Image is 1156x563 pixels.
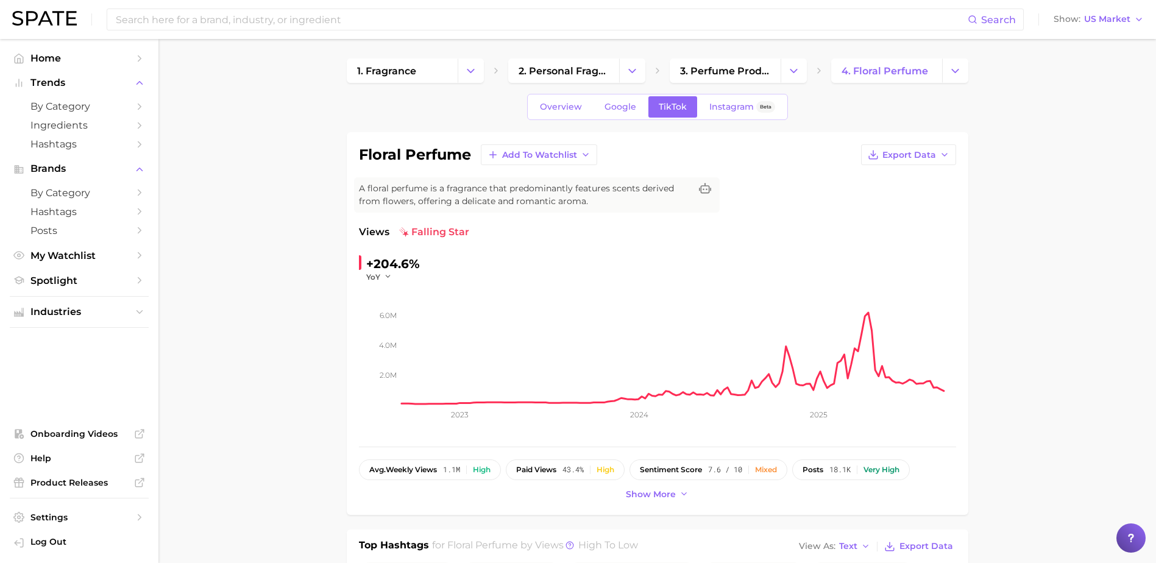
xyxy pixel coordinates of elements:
[10,135,149,154] a: Hashtags
[540,102,582,112] span: Overview
[640,466,702,474] span: sentiment score
[347,58,458,83] a: 1. fragrance
[10,116,149,135] a: Ingredients
[10,533,149,553] a: Log out. Currently logged in with e-mail fekpe@takasago.com.
[10,202,149,221] a: Hashtags
[803,466,823,474] span: posts
[10,449,149,467] a: Help
[359,182,690,208] span: A floral perfume is a fragrance that predominantly features scents derived from flowers, offering...
[626,489,676,500] span: Show more
[796,539,874,554] button: View AsText
[447,539,518,551] span: floral perfume
[578,539,638,551] span: high to low
[369,465,386,474] abbr: average
[30,453,128,464] span: Help
[458,58,484,83] button: Change Category
[30,275,128,286] span: Spotlight
[30,187,128,199] span: by Category
[792,459,910,480] button: posts18.1kVery high
[366,272,392,282] button: YoY
[829,466,851,474] span: 18.1k
[605,102,636,112] span: Google
[30,512,128,523] span: Settings
[30,163,128,174] span: Brands
[473,466,491,474] div: High
[708,466,742,474] span: 7.6 / 10
[30,77,128,88] span: Trends
[30,250,128,261] span: My Watchlist
[359,225,389,239] span: Views
[399,227,409,237] img: falling star
[981,14,1016,26] span: Search
[30,101,128,112] span: by Category
[10,508,149,526] a: Settings
[380,311,397,320] tspan: 6.0m
[359,538,429,555] h1: Top Hashtags
[10,303,149,321] button: Industries
[369,466,437,474] span: weekly views
[699,96,785,118] a: InstagramBeta
[942,58,968,83] button: Change Category
[1084,16,1130,23] span: US Market
[861,144,956,165] button: Export Data
[619,58,645,83] button: Change Category
[12,11,77,26] img: SPATE
[1051,12,1147,27] button: ShowUS Market
[115,9,968,30] input: Search here for a brand, industry, or ingredient
[831,58,942,83] a: 4. floral perfume
[30,428,128,439] span: Onboarding Videos
[359,459,501,480] button: avg.weekly views1.1mHigh
[709,102,754,112] span: Instagram
[629,459,787,480] button: sentiment score7.6 / 10Mixed
[451,410,469,419] tspan: 2023
[10,49,149,68] a: Home
[10,221,149,240] a: Posts
[623,486,692,503] button: Show more
[10,425,149,443] a: Onboarding Videos
[882,150,936,160] span: Export Data
[30,225,128,236] span: Posts
[10,246,149,265] a: My Watchlist
[680,65,770,77] span: 3. perfume products
[899,541,953,551] span: Export Data
[10,473,149,492] a: Product Releases
[10,160,149,178] button: Brands
[10,183,149,202] a: by Category
[530,96,592,118] a: Overview
[30,306,128,317] span: Industries
[516,466,556,474] span: paid views
[1054,16,1080,23] span: Show
[10,74,149,92] button: Trends
[399,225,469,239] span: falling star
[839,543,857,550] span: Text
[594,96,647,118] a: Google
[30,138,128,150] span: Hashtags
[519,65,609,77] span: 2. personal fragrance
[10,271,149,290] a: Spotlight
[659,102,687,112] span: TikTok
[30,477,128,488] span: Product Releases
[502,150,577,160] span: Add to Watchlist
[30,536,139,547] span: Log Out
[863,466,899,474] div: Very high
[432,538,638,555] h2: for by Views
[629,410,648,419] tspan: 2024
[760,102,771,112] span: Beta
[508,58,619,83] a: 2. personal fragrance
[10,97,149,116] a: by Category
[506,459,625,480] button: paid views43.4%High
[809,410,827,419] tspan: 2025
[30,119,128,131] span: Ingredients
[379,341,397,350] tspan: 4.0m
[842,65,928,77] span: 4. floral perfume
[881,538,956,555] button: Export Data
[366,254,420,274] div: +204.6%
[366,272,380,282] span: YoY
[30,52,128,64] span: Home
[357,65,416,77] span: 1. fragrance
[30,206,128,218] span: Hashtags
[597,466,614,474] div: High
[481,144,597,165] button: Add to Watchlist
[670,58,781,83] a: 3. perfume products
[562,466,584,474] span: 43.4%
